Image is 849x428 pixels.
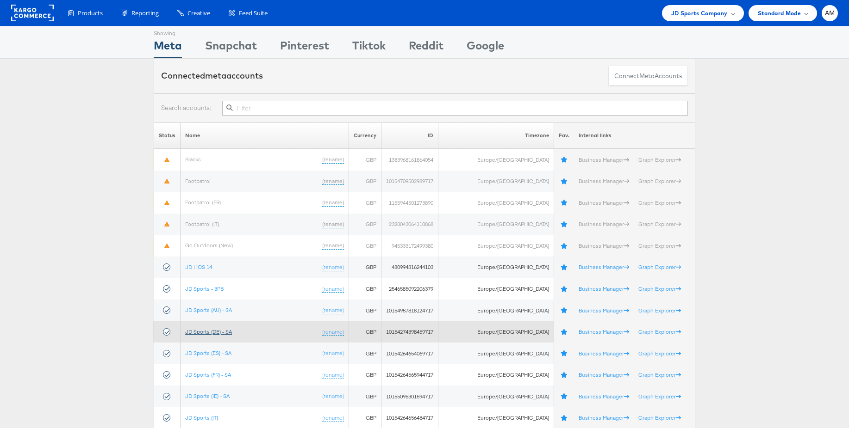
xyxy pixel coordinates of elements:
[381,235,438,257] td: 945333172499380
[638,263,681,270] a: Graph Explorer
[349,342,381,364] td: GBP
[185,371,231,378] a: JD Sports (FR) - SA
[438,171,554,192] td: Europe/[GEOGRAPHIC_DATA]
[322,414,344,422] a: (rename)
[638,199,681,206] a: Graph Explorer
[381,278,438,300] td: 2546585092206379
[185,306,232,313] a: JD Sports (AU) - SA
[579,199,629,206] a: Business Manager
[161,70,263,82] div: Connected accounts
[579,156,629,163] a: Business Manager
[352,37,386,58] div: Tiktok
[181,122,349,149] th: Name
[322,156,344,164] a: (rename)
[78,9,103,18] span: Products
[185,177,211,184] a: Footpatrol
[185,220,219,227] a: Footpatrol (IT)
[638,393,681,400] a: Graph Explorer
[638,307,681,314] a: Graph Explorer
[381,364,438,386] td: 10154264565944717
[185,349,231,356] a: JD Sports (ES) - SA
[579,263,629,270] a: Business Manager
[438,257,554,278] td: Europe/[GEOGRAPHIC_DATA]
[638,220,681,227] a: Graph Explorer
[638,156,681,163] a: Graph Explorer
[349,278,381,300] td: GBP
[185,285,224,292] a: JD Sports - 3PB
[349,192,381,214] td: GBP
[381,122,438,149] th: ID
[154,37,182,58] div: Meta
[322,263,344,271] a: (rename)
[638,414,681,421] a: Graph Explorer
[579,307,629,314] a: Business Manager
[438,192,554,214] td: Europe/[GEOGRAPHIC_DATA]
[185,414,218,421] a: JD Sports (IT)
[579,350,629,357] a: Business Manager
[154,122,181,149] th: Status
[322,177,344,185] a: (rename)
[349,385,381,407] td: GBP
[239,9,268,18] span: Feed Suite
[579,414,629,421] a: Business Manager
[638,242,681,249] a: Graph Explorer
[185,263,212,270] a: JD | iOS 14
[467,37,504,58] div: Google
[638,285,681,292] a: Graph Explorer
[322,306,344,314] a: (rename)
[131,9,159,18] span: Reporting
[187,9,210,18] span: Creative
[222,101,688,116] input: Filter
[322,285,344,293] a: (rename)
[349,300,381,321] td: GBP
[638,177,681,184] a: Graph Explorer
[349,171,381,192] td: GBP
[438,235,554,257] td: Europe/[GEOGRAPHIC_DATA]
[185,328,232,335] a: JD Sports (DE) - SA
[322,220,344,228] a: (rename)
[639,72,655,80] span: meta
[349,257,381,278] td: GBP
[322,199,344,207] a: (rename)
[205,37,257,58] div: Snapchat
[671,8,728,18] span: JD Sports Company
[381,385,438,407] td: 10155095301594717
[638,328,681,335] a: Graph Explorer
[438,278,554,300] td: Europe/[GEOGRAPHIC_DATA]
[579,220,629,227] a: Business Manager
[381,214,438,235] td: 2328043064110868
[381,321,438,343] td: 10154274398459717
[349,214,381,235] td: GBP
[579,328,629,335] a: Business Manager
[322,328,344,336] a: (rename)
[579,285,629,292] a: Business Manager
[349,122,381,149] th: Currency
[579,242,629,249] a: Business Manager
[438,364,554,386] td: Europe/[GEOGRAPHIC_DATA]
[154,26,182,37] div: Showing
[322,371,344,379] a: (rename)
[185,199,221,206] a: Footpatrol (FR)
[438,342,554,364] td: Europe/[GEOGRAPHIC_DATA]
[438,300,554,321] td: Europe/[GEOGRAPHIC_DATA]
[205,70,226,81] span: meta
[438,122,554,149] th: Timezone
[608,66,688,86] button: ConnectmetaAccounts
[381,257,438,278] td: 480994816244103
[185,392,230,399] a: JD Sports (IE) - SA
[381,192,438,214] td: 1155944501273890
[349,149,381,171] td: GBP
[409,37,443,58] div: Reddit
[280,37,329,58] div: Pinterest
[638,371,681,378] a: Graph Explorer
[381,149,438,171] td: 1383968161864054
[381,171,438,192] td: 10154709502989717
[185,156,201,163] a: Blacks
[185,242,233,249] a: Go Outdoors (New)
[322,349,344,357] a: (rename)
[349,321,381,343] td: GBP
[638,350,681,357] a: Graph Explorer
[438,149,554,171] td: Europe/[GEOGRAPHIC_DATA]
[349,235,381,257] td: GBP
[579,393,629,400] a: Business Manager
